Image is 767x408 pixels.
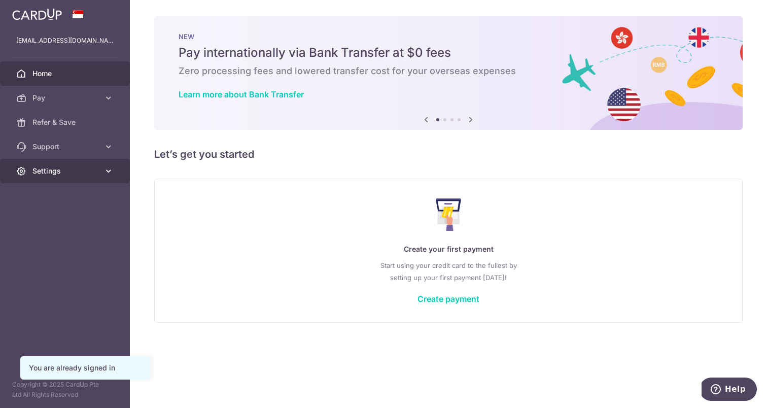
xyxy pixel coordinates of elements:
a: Create payment [417,294,479,304]
p: Start using your credit card to the fullest by setting up your first payment [DATE]! [175,259,722,284]
p: [EMAIL_ADDRESS][DOMAIN_NAME] [16,36,114,46]
span: Home [32,69,99,79]
p: NEW [179,32,718,41]
iframe: Opens a widget where you can find more information [702,378,757,403]
div: You are already signed in [29,363,142,373]
img: Make Payment [436,198,462,231]
span: Settings [32,166,99,176]
img: Bank transfer banner [154,16,743,130]
img: CardUp [12,8,62,20]
span: Pay [32,93,99,103]
span: Refer & Save [32,117,99,127]
p: Create your first payment [175,243,722,255]
h6: Zero processing fees and lowered transfer cost for your overseas expenses [179,65,718,77]
h5: Pay internationally via Bank Transfer at $0 fees [179,45,718,61]
span: Support [32,142,99,152]
a: Learn more about Bank Transfer [179,89,304,99]
h5: Let’s get you started [154,146,743,162]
